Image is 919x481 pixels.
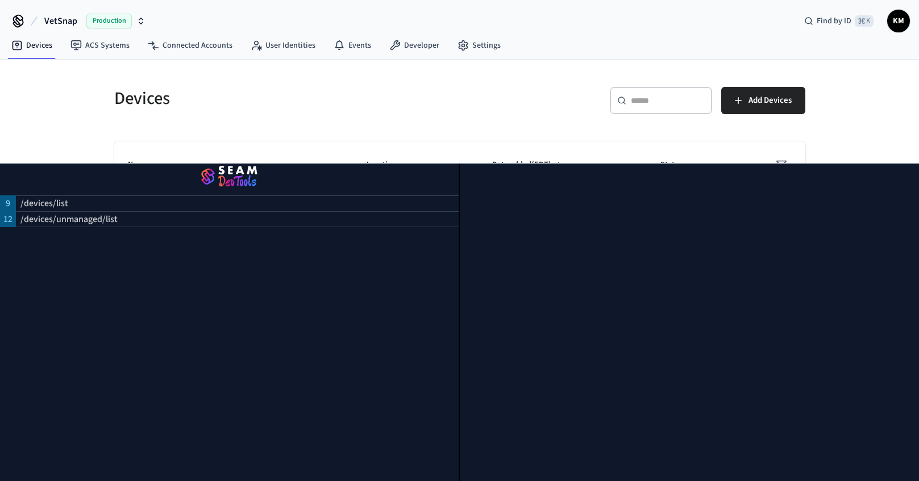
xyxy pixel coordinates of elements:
[114,87,453,110] h5: Devices
[380,35,448,56] a: Developer
[2,35,61,56] a: Devices
[128,156,163,174] span: Name
[6,196,10,210] p: 9
[44,14,77,28] span: VetSnap
[795,11,883,31] div: Find by ID⌘ K
[61,35,139,56] a: ACS Systems
[817,15,851,27] span: Find by ID
[660,156,697,174] span: Status
[855,15,874,27] span: ⌘ K
[3,212,13,226] p: 12
[20,212,118,226] p: /devices/unmanaged/list
[721,87,805,114] button: Add Devices
[887,10,910,32] button: KM
[242,35,325,56] a: User Identities
[492,156,566,174] span: Date added(EDT)
[325,35,380,56] a: Events
[139,35,242,56] a: Connected Accounts
[367,156,411,174] span: Location
[888,11,909,31] span: KM
[14,161,445,193] img: Seam Logo DevTools
[20,196,68,210] p: /devices/list
[448,35,510,56] a: Settings
[86,14,132,28] span: Production
[748,93,792,108] span: Add Devices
